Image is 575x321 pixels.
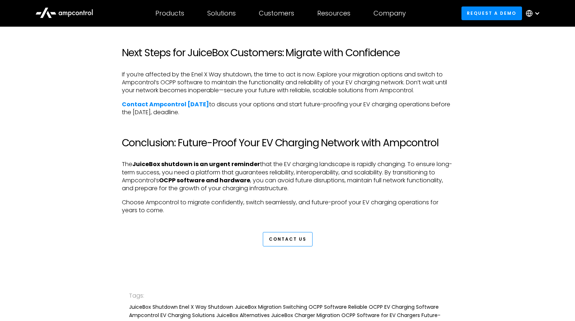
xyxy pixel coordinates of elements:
h2: Conclusion: Future-Proof Your EV Charging Network with Ampcontrol [122,137,454,149]
h2: Next Steps for JuiceBox Customers: Migrate with Confidence [122,47,454,59]
p: If you’re affected by the Enel X Way shutdown, the time to act is now. Explore your migration opt... [122,71,454,95]
strong: OCPP software and hardware [159,176,250,184]
div: Company [373,9,406,17]
a: Contact Ampcontrol [DATE] [122,100,209,108]
div: Solutions [207,9,236,17]
div: Customers [259,9,294,17]
div: Resources [317,9,350,17]
p: Choose Ampcontrol to migrate confidently, switch seamlessly, and future-proof your EV charging op... [122,199,454,215]
div: Products [155,9,184,17]
p: to discuss your options and start future-proofing your EV charging operations before the [DATE], ... [122,101,454,117]
div: Tags: [129,291,446,300]
strong: JuiceBox shutdown is an urgent reminder [132,160,260,168]
p: The that the EV charging landscape is rapidly changing. To ensure long-term success, you need a p... [122,160,454,193]
a: Request a demo [461,6,522,20]
a: Contact Us [263,232,313,246]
